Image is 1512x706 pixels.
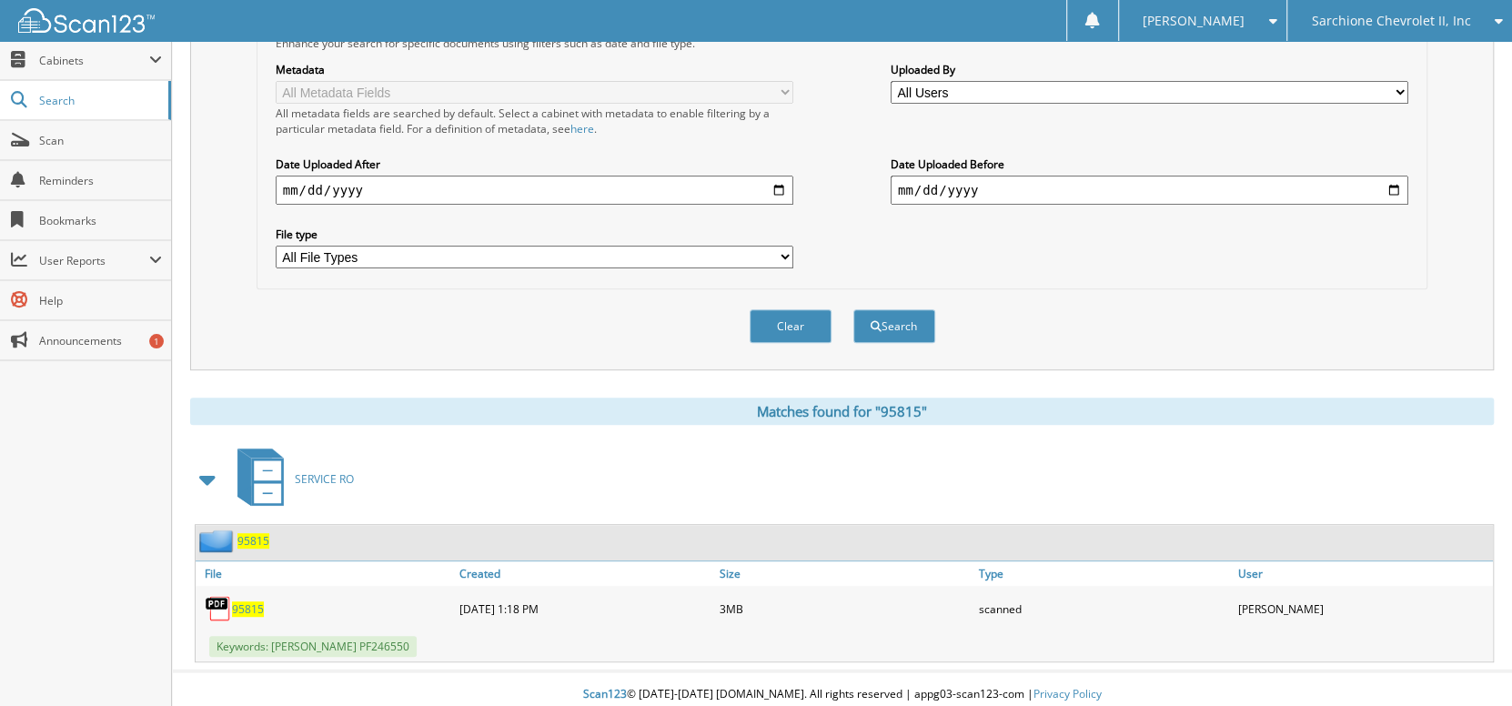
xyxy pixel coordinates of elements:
a: Type [974,561,1234,586]
span: Help [39,293,162,308]
div: 1 [149,334,164,348]
span: Sarchione Chevrolet II, Inc [1311,15,1470,26]
span: SERVICE RO [295,471,354,487]
a: Created [455,561,714,586]
a: SERVICE RO [227,443,354,515]
div: 3MB [714,590,973,627]
span: Scan [39,133,162,148]
label: Date Uploaded After [276,156,794,172]
a: 95815 [237,533,269,549]
div: [PERSON_NAME] [1234,590,1493,627]
a: User [1234,561,1493,586]
span: Announcements [39,333,162,348]
button: Search [853,309,935,343]
input: start [276,176,794,205]
img: PDF.png [205,595,232,622]
div: scanned [974,590,1234,627]
img: scan123-logo-white.svg [18,8,155,33]
input: end [891,176,1409,205]
span: User Reports [39,253,149,268]
span: [PERSON_NAME] [1143,15,1245,26]
img: folder2.png [199,529,237,552]
span: Reminders [39,173,162,188]
a: 95815 [232,601,264,617]
span: Search [39,93,159,108]
div: Enhance your search for specific documents using filters such as date and file type. [267,35,1418,51]
div: Matches found for "95815" [190,398,1494,425]
label: File type [276,227,794,242]
label: Metadata [276,62,794,77]
label: Uploaded By [891,62,1409,77]
span: Scan123 [583,686,627,701]
div: All metadata fields are searched by default. Select a cabinet with metadata to enable filtering b... [276,106,794,136]
span: Keywords: [PERSON_NAME] PF246550 [209,636,417,657]
span: Bookmarks [39,213,162,228]
a: here [570,121,594,136]
a: Size [714,561,973,586]
a: Privacy Policy [1033,686,1102,701]
button: Clear [750,309,832,343]
iframe: Chat Widget [1421,619,1512,706]
span: Cabinets [39,53,149,68]
label: Date Uploaded Before [891,156,1409,172]
div: [DATE] 1:18 PM [455,590,714,627]
a: File [196,561,455,586]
